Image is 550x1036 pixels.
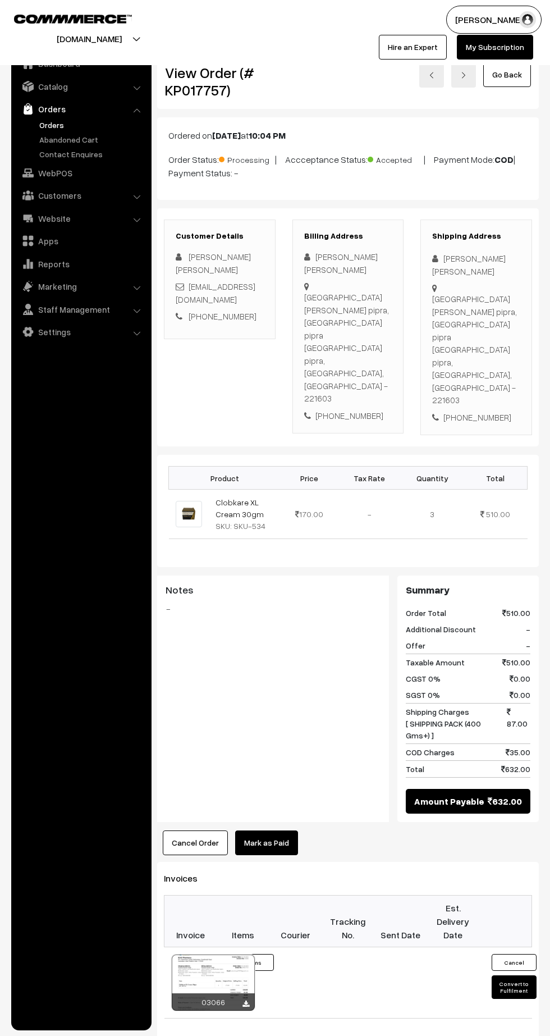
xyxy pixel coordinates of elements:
[176,281,255,304] a: [EMAIL_ADDRESS][DOMAIN_NAME]
[172,993,255,1011] div: 03066
[506,746,530,758] span: 35.00
[216,520,274,532] div: SKU: SKU-534
[492,954,537,971] button: Cancel
[36,148,148,160] a: Contact Enquires
[427,896,479,947] th: Est. Delivery Date
[379,35,447,60] a: Hire an Expert
[14,231,148,251] a: Apps
[494,154,514,165] b: COD
[166,584,381,596] h3: Notes
[295,509,323,519] span: 170.00
[14,76,148,97] a: Catalog
[169,467,281,490] th: Product
[17,25,161,53] button: [DOMAIN_NAME]
[14,322,148,342] a: Settings
[432,252,520,277] div: [PERSON_NAME] [PERSON_NAME]
[406,689,440,701] span: SGST 0%
[526,640,530,651] span: -
[486,509,510,519] span: 510.00
[164,896,217,947] th: Invoice
[488,795,522,808] span: 632.00
[446,6,542,34] button: [PERSON_NAME]
[269,896,322,947] th: Courier
[464,467,527,490] th: Total
[406,673,441,684] span: CGST 0%
[401,467,464,490] th: Quantity
[14,99,148,119] a: Orders
[281,467,338,490] th: Price
[432,231,520,241] h3: Shipping Address
[406,584,530,596] h3: Summary
[406,763,424,775] span: Total
[430,509,434,519] span: 3
[14,185,148,206] a: Customers
[428,72,435,79] img: left-arrow.png
[36,134,148,145] a: Abandoned Cart
[502,656,530,668] span: 510.00
[36,119,148,131] a: Orders
[165,64,276,99] h2: View Order (# KP017757)
[168,151,528,180] p: Order Status: | Accceptance Status: | Payment Mode: | Payment Status: -
[432,293,520,407] div: [GEOGRAPHIC_DATA] [PERSON_NAME] pipra, [GEOGRAPHIC_DATA] pipra [GEOGRAPHIC_DATA] pipra, [GEOGRAPH...
[406,706,507,741] span: Shipping Charges [ SHIPPING PACK (400 Gms+) ]
[374,896,427,947] th: Sent Date
[460,72,467,79] img: right-arrow.png
[338,467,401,490] th: Tax Rate
[212,130,241,141] b: [DATE]
[406,623,476,635] span: Additional Discount
[14,208,148,229] a: Website
[406,640,425,651] span: Offer
[338,490,401,539] td: -
[176,231,264,241] h3: Customer Details
[501,763,530,775] span: 632.00
[483,62,531,87] a: Go Back
[14,11,112,25] a: COMMMERCE
[406,656,465,668] span: Taxable Amount
[492,975,537,999] button: Convert to Fulfilment
[14,254,148,274] a: Reports
[510,689,530,701] span: 0.00
[14,276,148,296] a: Marketing
[519,11,536,28] img: user
[164,873,211,884] span: Invoices
[249,130,286,141] b: 10:04 PM
[502,607,530,619] span: 510.00
[14,163,148,183] a: WebPOS
[406,746,455,758] span: COD Charges
[168,129,528,142] p: Ordered on at
[368,151,424,166] span: Accepted
[14,15,132,23] img: COMMMERCE
[507,706,530,741] span: 87.00
[176,501,202,527] img: CLOBKARE.jpeg
[189,311,256,321] a: [PHONE_NUMBER]
[216,498,264,519] a: Clobkare XL Cream 30gm
[163,830,228,855] button: Cancel Order
[217,896,269,947] th: Items
[304,409,392,422] div: [PHONE_NUMBER]
[510,673,530,684] span: 0.00
[14,299,148,320] a: Staff Management
[176,252,251,275] span: [PERSON_NAME] [PERSON_NAME]
[526,623,530,635] span: -
[304,231,392,241] h3: Billing Address
[322,896,374,947] th: Tracking No.
[235,830,298,855] a: Mark as Paid
[406,607,446,619] span: Order Total
[219,151,275,166] span: Processing
[432,411,520,424] div: [PHONE_NUMBER]
[414,795,484,808] span: Amount Payable
[166,602,381,615] blockquote: -
[304,291,392,405] div: [GEOGRAPHIC_DATA] [PERSON_NAME] pipra, [GEOGRAPHIC_DATA] pipra [GEOGRAPHIC_DATA] pipra, [GEOGRAPH...
[457,35,533,60] a: My Subscription
[304,250,392,276] div: [PERSON_NAME] [PERSON_NAME]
